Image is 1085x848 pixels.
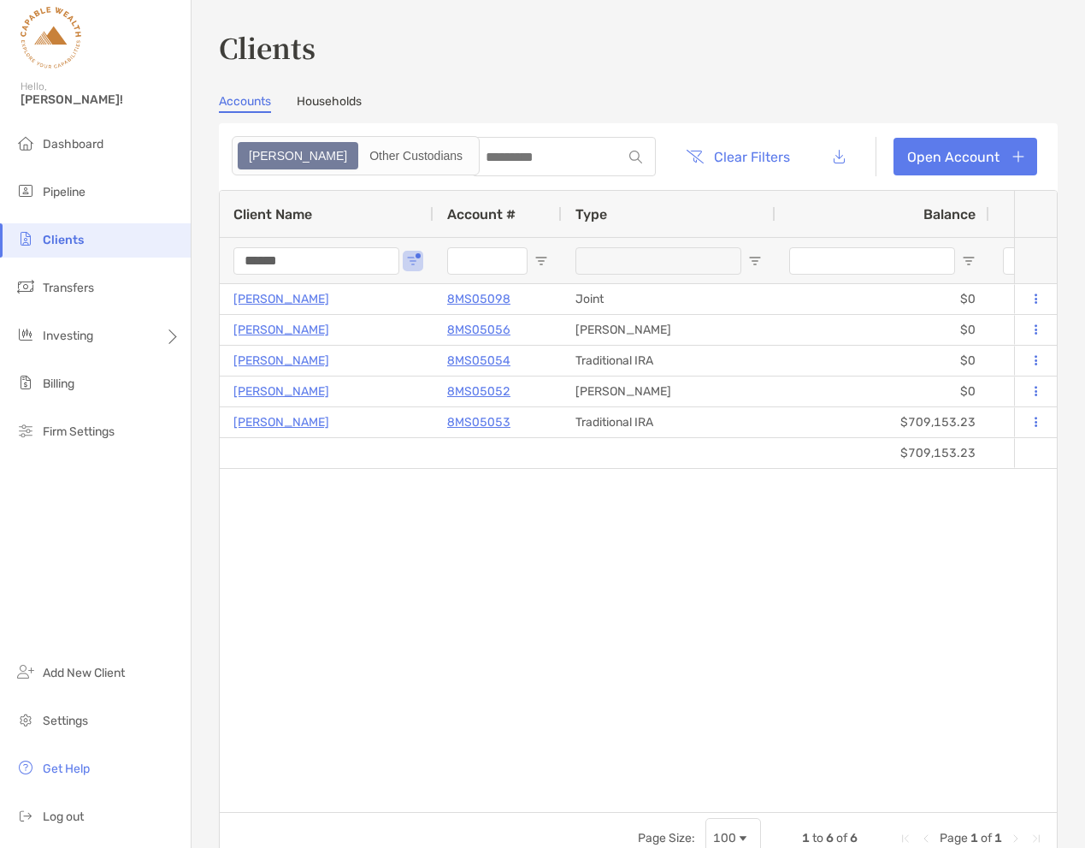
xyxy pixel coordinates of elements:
div: [PERSON_NAME] [562,315,775,345]
span: Type [575,206,607,222]
span: Client Name [233,206,312,222]
div: $709,153.23 [775,407,989,437]
span: Balance [923,206,976,222]
img: billing icon [15,372,36,393]
a: Open Account [893,138,1037,175]
div: $0 [775,346,989,376]
a: 8MS05052 [447,381,510,402]
div: Traditional IRA [562,346,775,376]
a: 8MS05054 [447,350,510,371]
a: 8MS05056 [447,319,510,341]
input: Balance Filter Input [789,247,955,275]
span: Get Help [43,762,90,776]
a: 8MS05098 [447,288,510,310]
div: 100 [713,831,736,845]
a: [PERSON_NAME] [233,319,329,341]
a: [PERSON_NAME] [233,412,329,433]
div: Zoe [239,144,357,168]
img: settings icon [15,709,36,730]
div: First Page [899,832,912,845]
span: to [812,831,823,845]
span: Account # [447,206,516,222]
a: [PERSON_NAME] [233,350,329,371]
img: pipeline icon [15,181,36,201]
div: Last Page [1029,832,1043,845]
span: 1 [994,831,1002,845]
button: Clear Filters [673,138,803,175]
img: clients icon [15,228,36,249]
div: Page Size: [638,831,695,845]
span: 1 [970,831,978,845]
a: 8MS05053 [447,412,510,433]
div: $0 [775,315,989,345]
button: Open Filter Menu [748,254,762,268]
button: Open Filter Menu [962,254,976,268]
img: input icon [629,151,642,163]
h3: Clients [219,27,1058,67]
span: of [981,831,992,845]
div: $709,153.23 [775,438,989,468]
input: Account # Filter Input [447,247,528,275]
img: add_new_client icon [15,661,36,682]
span: 1 [802,831,810,845]
div: Previous Page [919,832,933,845]
img: logout icon [15,805,36,826]
span: Investing [43,329,93,343]
div: $0 [775,284,989,314]
span: Dashboard [43,137,103,151]
div: Other Custodians [360,144,472,168]
div: segmented control [232,136,480,175]
a: Accounts [219,94,271,113]
input: Client Name Filter Input [233,247,399,275]
img: firm-settings icon [15,420,36,441]
div: Traditional IRA [562,407,775,437]
span: 6 [850,831,858,845]
span: 6 [826,831,834,845]
img: transfers icon [15,276,36,297]
span: Clients [43,233,84,247]
span: Settings [43,714,88,728]
img: investing icon [15,324,36,345]
span: Firm Settings [43,424,115,439]
img: dashboard icon [15,133,36,153]
div: $0 [775,377,989,406]
div: Joint [562,284,775,314]
a: [PERSON_NAME] [233,381,329,402]
button: Open Filter Menu [406,254,420,268]
div: Next Page [1009,832,1023,845]
span: Add New Client [43,666,125,680]
span: Log out [43,809,84,824]
span: [PERSON_NAME]! [21,92,180,107]
a: Households [297,94,362,113]
span: Transfers [43,281,94,295]
span: Pipeline [43,185,86,199]
span: of [836,831,847,845]
button: Open Filter Menu [534,254,548,268]
div: [PERSON_NAME] [562,377,775,406]
img: get-help icon [15,757,36,778]
a: [PERSON_NAME] [233,288,329,310]
span: Page [940,831,968,845]
span: Billing [43,377,74,391]
img: Zoe Logo [21,7,81,68]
